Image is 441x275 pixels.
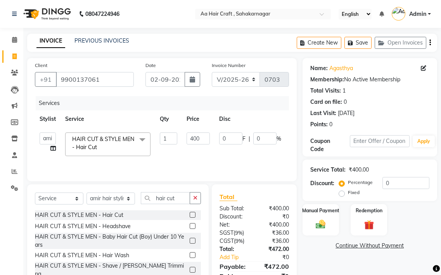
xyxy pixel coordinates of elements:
th: Stylist [35,110,61,128]
th: Price [182,110,214,128]
div: Total Visits: [310,87,341,95]
div: HAIR CUT & STYLE MEN - Hair Cut [35,211,123,219]
label: Invoice Number [212,62,246,69]
div: Card on file: [310,98,342,106]
div: Total: [214,245,254,253]
label: Client [35,62,47,69]
span: 9% [235,230,242,236]
th: Qty [155,110,182,128]
span: SGST [220,229,233,236]
span: Total [220,193,237,201]
a: PREVIOUS INVOICES [74,37,129,44]
img: _cash.svg [313,219,329,230]
button: Apply [413,136,435,147]
img: _gift.svg [361,219,377,231]
div: HAIR CUT & STYLE MEN - Hair Wash [35,251,129,260]
label: Redemption [356,207,382,214]
b: 08047224946 [85,3,119,25]
div: Payable: [214,262,254,271]
div: ₹400.00 [254,221,294,229]
div: 0 [344,98,347,106]
div: ₹400.00 [349,166,369,174]
div: ₹0 [254,213,294,221]
input: Search or Scan [141,192,190,204]
div: ₹0 [261,253,295,261]
a: x [97,144,100,151]
label: Manual Payment [302,207,339,214]
th: Disc [214,110,286,128]
div: ( ) [214,237,254,245]
input: Enter Offer / Coupon Code [350,135,410,147]
div: ( ) [214,229,254,237]
button: Create New [297,37,341,49]
div: Membership: [310,76,344,84]
div: Discount: [214,213,254,221]
img: Admin [392,7,405,21]
th: Total [286,110,308,128]
button: +91 [35,72,57,87]
div: ₹400.00 [254,205,294,213]
button: Open Invoices [375,37,426,49]
div: Discount: [310,179,334,187]
div: Services [36,96,295,110]
label: Fixed [348,189,360,196]
label: Percentage [348,179,373,186]
div: HAIR CUT & STYLE MEN - Baby Hair Cut (Boy) Under 10 Years [35,233,187,249]
div: HAIR CUT & STYLE MEN - Headshave [35,222,131,230]
span: 9% [235,238,243,244]
div: Net: [214,221,254,229]
div: No Active Membership [310,76,429,84]
span: Admin [409,10,426,18]
th: Service [61,110,155,128]
div: Coupon Code [310,137,350,153]
div: [DATE] [338,109,355,117]
input: Search by Name/Mobile/Email/Code [56,72,134,87]
div: ₹36.00 [254,229,294,237]
span: % [277,135,281,143]
a: INVOICE [36,34,65,48]
a: Add Tip [214,253,261,261]
div: Last Visit: [310,109,336,117]
span: | [249,135,250,143]
div: Service Total: [310,166,346,174]
span: HAIR CUT & STYLE MEN - Hair Cut [72,136,134,151]
div: Name: [310,64,328,72]
img: logo [20,3,73,25]
div: Points: [310,120,328,129]
label: Date [145,62,156,69]
a: Agasthya [329,64,353,72]
span: F [242,135,246,143]
a: Continue Without Payment [304,242,436,250]
div: 1 [342,87,346,95]
span: CGST [220,237,234,244]
div: ₹472.00 [254,262,294,271]
div: ₹472.00 [254,245,294,253]
div: ₹36.00 [254,237,294,245]
div: Sub Total: [214,205,254,213]
div: 0 [329,120,332,129]
button: Save [344,37,372,49]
